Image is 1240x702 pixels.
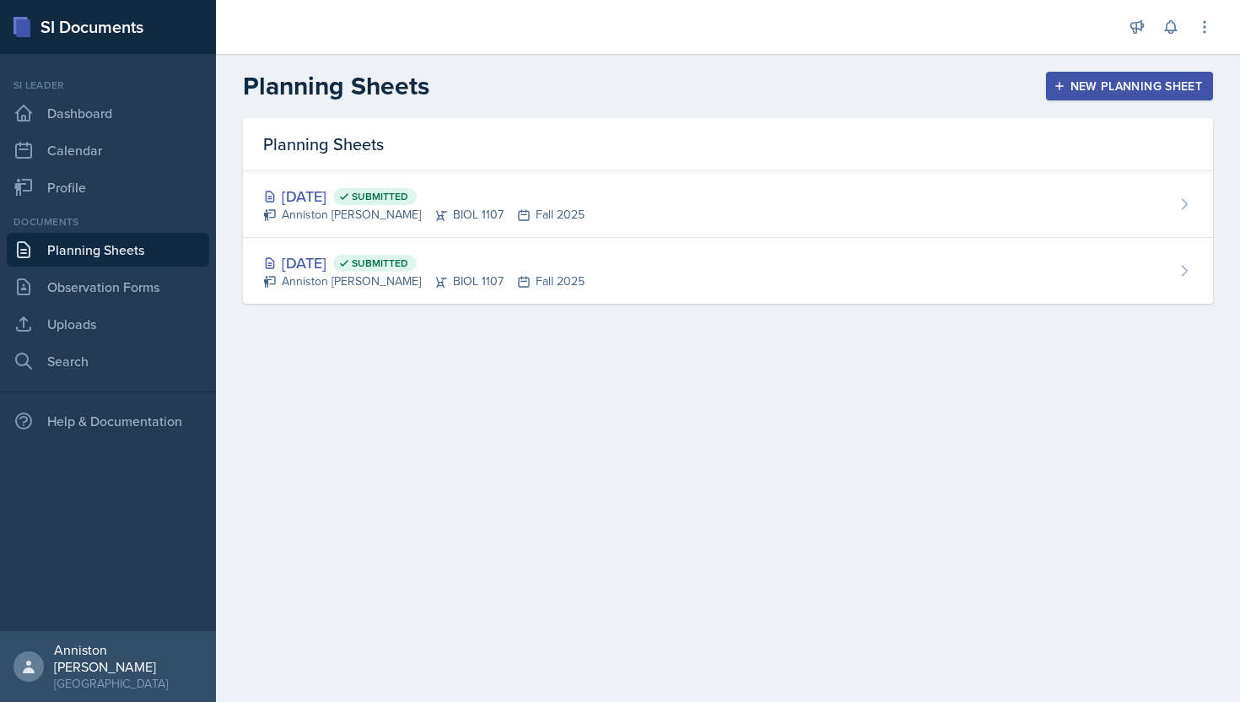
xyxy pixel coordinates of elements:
a: [DATE] Submitted Anniston [PERSON_NAME]BIOL 1107Fall 2025 [243,171,1213,238]
span: Submitted [352,190,408,203]
div: Help & Documentation [7,404,209,438]
div: Anniston [PERSON_NAME] BIOL 1107 Fall 2025 [263,273,585,290]
a: Planning Sheets [7,233,209,267]
div: Anniston [PERSON_NAME] [54,641,202,675]
div: Anniston [PERSON_NAME] BIOL 1107 Fall 2025 [263,206,585,224]
a: Profile [7,170,209,204]
div: [DATE] [263,185,585,208]
a: Dashboard [7,96,209,130]
span: Submitted [352,256,408,270]
div: Planning Sheets [243,118,1213,171]
button: New Planning Sheet [1046,72,1213,100]
div: Documents [7,214,209,229]
a: Search [7,344,209,378]
div: [GEOGRAPHIC_DATA] [54,675,202,692]
a: Observation Forms [7,270,209,304]
div: New Planning Sheet [1057,79,1202,93]
a: Calendar [7,133,209,167]
div: Si leader [7,78,209,93]
div: [DATE] [263,251,585,274]
a: [DATE] Submitted Anniston [PERSON_NAME]BIOL 1107Fall 2025 [243,238,1213,304]
h2: Planning Sheets [243,71,429,101]
a: Uploads [7,307,209,341]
